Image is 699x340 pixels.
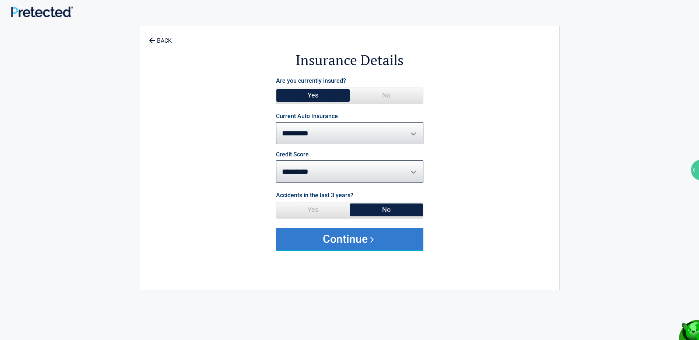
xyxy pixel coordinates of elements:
a: BACK [147,31,173,44]
span: No [350,88,423,103]
span: Yes [276,88,350,103]
label: Credit Score [276,152,309,157]
label: Current Auto Insurance [276,113,338,119]
button: Continue [276,228,423,250]
label: Accidents in the last 3 years? [276,190,353,200]
span: No [350,202,423,217]
img: Main Logo [11,6,73,17]
h2: Insurance Details [181,51,519,70]
span: Yes [276,202,350,217]
label: Are you currently insured? [276,76,346,86]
